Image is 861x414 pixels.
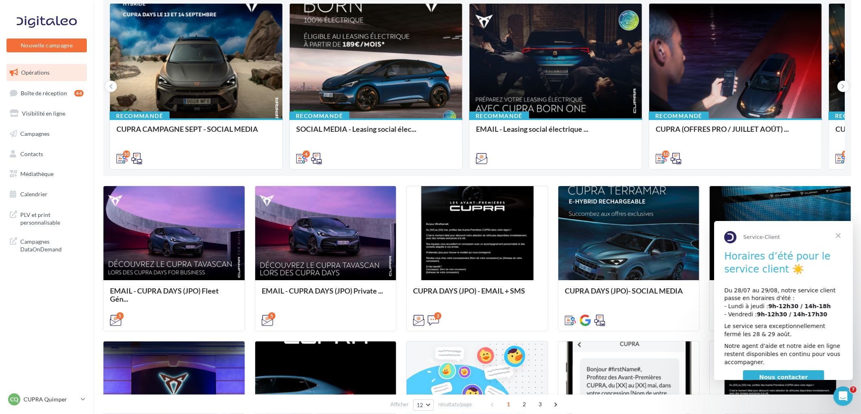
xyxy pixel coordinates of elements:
[10,395,18,403] span: CQ
[413,399,434,411] button: 12
[29,149,110,164] a: Nous contacter
[5,186,88,203] a: Calendrier
[74,90,84,97] div: 44
[469,112,529,120] div: Recommandé
[123,150,130,158] div: 10
[413,286,525,295] span: CUPRA DAYS (JPO) - EMAIL + SMS
[5,105,88,122] a: Visibilité en ligne
[5,84,88,102] a: Boîte de réception44
[296,124,416,133] span: SOCIAL MEDIA - Leasing social élec...
[289,112,349,120] div: Recommandé
[6,392,87,407] a: CQ CUPRA Quimper
[714,221,853,380] iframe: Intercom live chat message
[20,191,47,197] span: Calendrier
[476,124,588,133] span: EMAIL - Leasing social électrique ...
[268,312,276,320] div: 5
[45,153,94,159] span: Nous contacter
[390,401,409,408] span: Afficher
[20,150,43,157] span: Contacts
[662,150,669,158] div: 10
[262,286,383,295] span: EMAIL - CUPRA DAYS (JPO) Private ...
[24,395,77,403] p: CUPRA Quimper
[21,89,67,96] span: Boîte de réception
[649,112,709,120] div: Recommandé
[534,398,547,411] span: 3
[518,398,531,411] span: 2
[5,64,88,81] a: Opérations
[20,170,54,177] span: Médiathèque
[116,312,124,320] div: 5
[5,125,88,142] a: Campagnes
[110,112,170,120] div: Recommandé
[656,124,789,133] span: CUPRA (OFFRES PRO / JUILLET AOÛT) ...
[5,165,88,182] a: Médiathèque
[6,39,87,52] button: Nouvelle campagne
[22,110,65,117] span: Visibilité en ligne
[5,146,88,163] a: Contacts
[842,150,849,158] div: 11
[110,286,219,303] span: EMAIL - CUPRA DAYS (JPO) Fleet Gén...
[502,398,515,411] span: 1
[565,286,683,295] span: CUPRA DAYS (JPO)- SOCIAL MEDIA
[303,150,310,158] div: 4
[116,124,258,133] span: CUPRA CAMPAGNE SEPT - SOCIAL MEDIA
[833,386,853,406] iframe: Intercom live chat
[20,209,84,227] span: PLV et print personnalisable
[434,312,441,320] div: 2
[20,130,50,137] span: Campagnes
[5,233,88,257] a: Campagnes DataOnDemand
[21,69,50,76] span: Opérations
[20,236,84,253] span: Campagnes DataOnDemand
[417,402,424,408] span: 12
[850,386,857,393] span: 7
[5,206,88,230] a: PLV et print personnalisable
[438,401,472,408] span: résultats/page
